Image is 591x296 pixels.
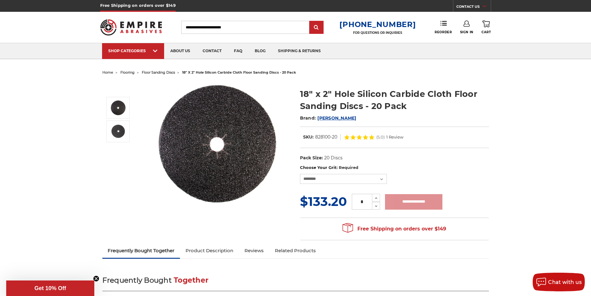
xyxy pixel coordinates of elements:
[435,20,452,34] a: Reorder
[315,134,337,140] dd: 828100-20
[34,285,66,291] span: Get 10% Off
[155,81,280,206] img: Silicon Carbide 18" x 2" Cloth Floor Sanding Discs
[6,280,94,296] div: Get 10% OffClose teaser
[102,244,180,257] a: Frequently Bought Together
[386,135,403,139] span: 1 Review
[317,115,356,121] a: [PERSON_NAME]
[533,273,585,291] button: Chat with us
[481,20,491,34] a: Cart
[339,20,416,29] a: [PHONE_NUMBER]
[460,30,473,34] span: Sign In
[180,244,239,257] a: Product Description
[339,31,416,35] p: FOR QUESTIONS OR INQUIRIES
[182,70,296,75] span: 18" x 2" hole silicon carbide cloth floor sanding discs - 20 pack
[376,135,385,139] span: (5.0)
[269,244,321,257] a: Related Products
[300,88,489,112] h1: 18" x 2" Hole Silicon Carbide Cloth Floor Sanding Discs - 20 Pack
[174,276,208,285] span: Together
[228,43,248,59] a: faq
[339,165,358,170] small: Required
[196,43,228,59] a: contact
[120,70,135,75] a: flooring
[110,124,126,139] img: Silicon Carbide 18" x 2" Floor Sanding Cloth Discs
[102,70,113,75] a: home
[481,30,491,34] span: Cart
[310,21,323,34] input: Submit
[239,244,269,257] a: Reviews
[100,15,162,39] img: Empire Abrasives
[303,134,314,140] dt: SKU:
[435,30,452,34] span: Reorder
[324,155,343,161] dd: 20 Discs
[300,165,489,171] label: Choose Your Grit:
[456,3,491,12] a: CONTACT US
[102,276,172,285] span: Frequently Bought
[164,43,196,59] a: about us
[248,43,272,59] a: blog
[142,70,175,75] a: floor sanding discs
[300,194,347,209] span: $133.20
[343,223,446,235] span: Free Shipping on orders over $149
[108,48,158,53] div: SHOP CATEGORIES
[548,279,582,285] span: Chat with us
[272,43,327,59] a: shipping & returns
[300,115,316,121] span: Brand:
[300,155,323,161] dt: Pack Size:
[110,100,126,116] img: Silicon Carbide 18" x 2" Cloth Floor Sanding Discs
[93,276,99,282] button: Close teaser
